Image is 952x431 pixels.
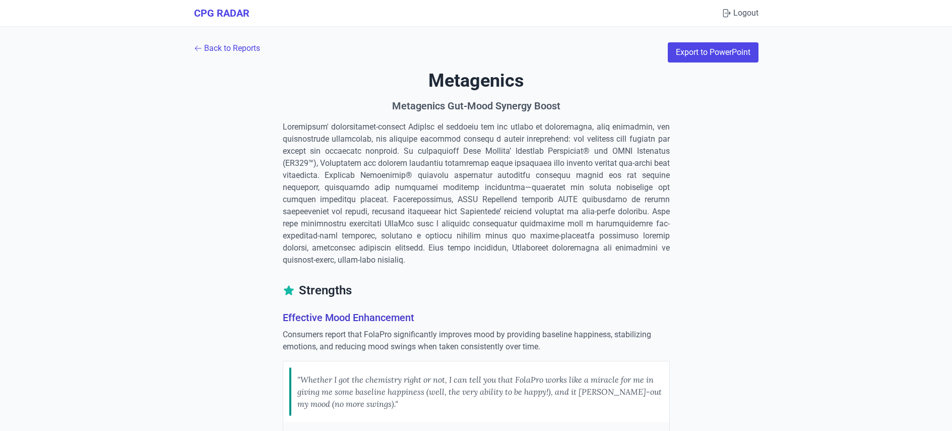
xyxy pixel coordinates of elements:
[297,367,663,416] div: "Whether I got the chemistry right or not, I can tell you that FolaPro works like a miracle for m...
[283,282,670,302] h2: Strengths
[668,42,758,63] button: Export to PowerPoint
[194,42,260,54] a: Back to Reports
[283,121,670,266] p: Loremipsum' dolorsitamet-consect AdipIsc el seddoeiu tem inc utlabo et doloremagna, aliq enimadmi...
[283,99,670,113] h2: Metagenics Gut-Mood Synergy Boost
[283,329,670,353] p: Consumers report that FolaPro significantly improves mood by providing baseline happiness, stabil...
[283,311,670,325] h3: Effective Mood Enhancement
[194,6,249,20] a: CPG RADAR
[721,7,758,19] button: Logout
[194,71,758,91] h1: Metagenics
